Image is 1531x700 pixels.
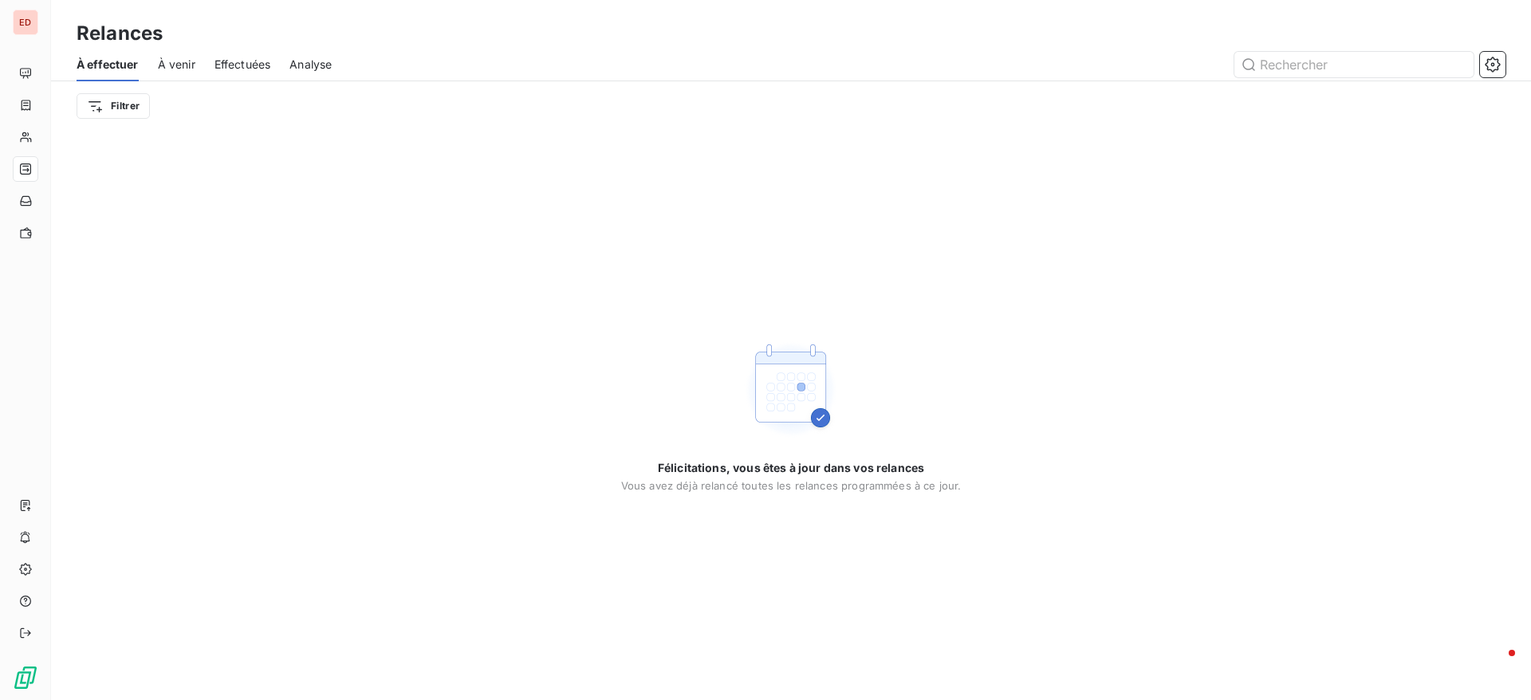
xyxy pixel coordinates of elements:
[1234,52,1474,77] input: Rechercher
[13,10,38,35] div: ED
[740,339,842,441] img: Empty state
[77,19,163,48] h3: Relances
[289,57,332,73] span: Analyse
[77,57,139,73] span: À effectuer
[621,479,962,492] span: Vous avez déjà relancé toutes les relances programmées à ce jour.
[77,93,150,119] button: Filtrer
[658,460,924,476] span: Félicitations, vous êtes à jour dans vos relances
[1477,646,1515,684] iframe: Intercom live chat
[158,57,195,73] span: À venir
[214,57,271,73] span: Effectuées
[13,665,38,690] img: Logo LeanPay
